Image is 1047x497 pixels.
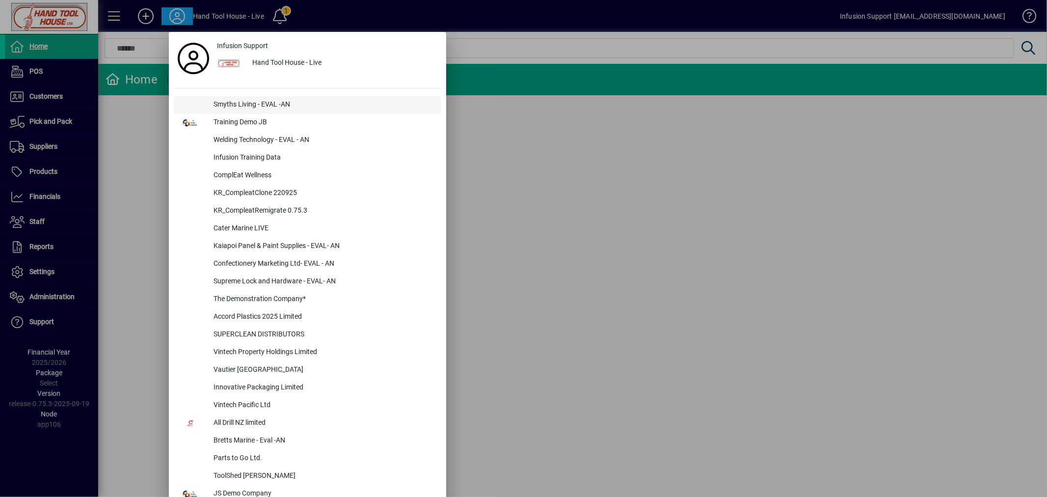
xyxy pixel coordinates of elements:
[244,55,441,72] div: Hand Tool House - Live
[174,132,441,149] button: Welding Technology - EVAL - AN
[174,50,213,67] a: Profile
[206,379,441,397] div: Innovative Packaging Limited
[174,96,441,114] button: Smyths Living - EVAL -AN
[174,114,441,132] button: Training Demo JB
[174,326,441,344] button: SUPERCLEAN DISTRIBUTORS
[174,450,441,468] button: Parts to Go Ltd.
[206,114,441,132] div: Training Demo JB
[206,255,441,273] div: Confectionery Marketing Ltd- EVAL - AN
[174,379,441,397] button: Innovative Packaging Limited
[206,167,441,185] div: ComplEat Wellness
[206,308,441,326] div: Accord Plastics 2025 Limited
[174,308,441,326] button: Accord Plastics 2025 Limited
[206,361,441,379] div: Vautier [GEOGRAPHIC_DATA]
[174,291,441,308] button: The Demonstration Company*
[174,185,441,202] button: KR_CompleatClone 220925
[174,361,441,379] button: Vautier [GEOGRAPHIC_DATA]
[206,202,441,220] div: KR_CompleatRemigrate 0.75.3
[174,167,441,185] button: ComplEat Wellness
[174,238,441,255] button: Kaiapoi Panel & Paint Supplies - EVAL- AN
[206,132,441,149] div: Welding Technology - EVAL - AN
[206,326,441,344] div: SUPERCLEAN DISTRIBUTORS
[206,397,441,414] div: Vintech Pacific Ltd
[206,220,441,238] div: Cater Marine LIVE
[174,202,441,220] button: KR_CompleatRemigrate 0.75.3
[206,468,441,485] div: ToolShed [PERSON_NAME]
[174,273,441,291] button: Supreme Lock and Hardware - EVAL- AN
[213,55,441,72] button: Hand Tool House - Live
[174,149,441,167] button: Infusion Training Data
[206,185,441,202] div: KR_CompleatClone 220925
[206,273,441,291] div: Supreme Lock and Hardware - EVAL- AN
[206,238,441,255] div: Kaiapoi Panel & Paint Supplies - EVAL- AN
[213,37,441,55] a: Infusion Support
[174,414,441,432] button: All Drill NZ limited
[206,344,441,361] div: Vintech Property Holdings Limited
[174,468,441,485] button: ToolShed [PERSON_NAME]
[206,450,441,468] div: Parts to Go Ltd.
[174,397,441,414] button: Vintech Pacific Ltd
[174,344,441,361] button: Vintech Property Holdings Limited
[174,432,441,450] button: Bretts Marine - Eval -AN
[174,255,441,273] button: Confectionery Marketing Ltd- EVAL - AN
[206,96,441,114] div: Smyths Living - EVAL -AN
[206,432,441,450] div: Bretts Marine - Eval -AN
[174,220,441,238] button: Cater Marine LIVE
[206,414,441,432] div: All Drill NZ limited
[206,149,441,167] div: Infusion Training Data
[217,41,268,51] span: Infusion Support
[206,291,441,308] div: The Demonstration Company*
